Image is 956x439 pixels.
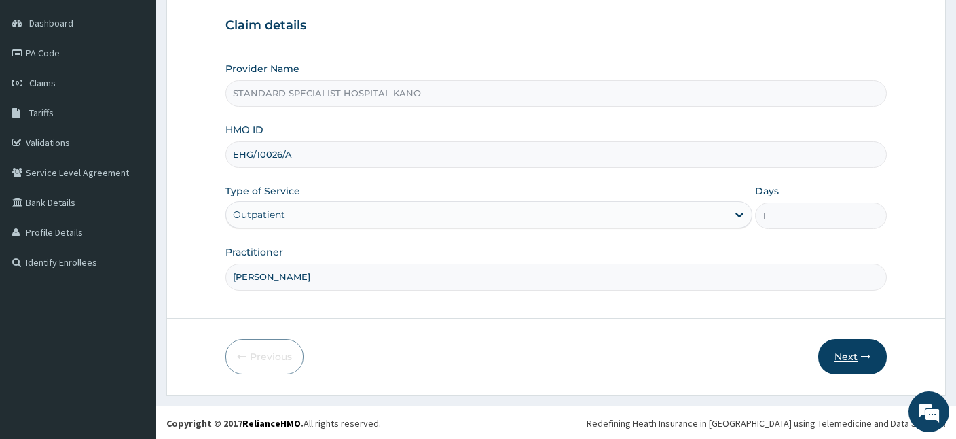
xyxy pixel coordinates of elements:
[79,133,187,270] span: We're online!
[29,77,56,89] span: Claims
[818,339,887,374] button: Next
[225,141,887,168] input: Enter HMO ID
[587,417,946,430] div: Redefining Heath Insurance in [GEOGRAPHIC_DATA] using Telemedicine and Data Science!
[25,68,55,102] img: d_794563401_company_1708531726252_794563401
[225,264,887,290] input: Enter Name
[225,18,887,33] h3: Claim details
[7,294,259,341] textarea: Type your message and hit 'Enter'
[225,123,263,137] label: HMO ID
[225,245,283,259] label: Practitioner
[755,184,779,198] label: Days
[242,417,301,429] a: RelianceHMO
[166,417,304,429] strong: Copyright © 2017 .
[29,107,54,119] span: Tariffs
[225,184,300,198] label: Type of Service
[233,208,285,222] div: Outpatient
[225,62,299,75] label: Provider Name
[225,339,304,374] button: Previous
[29,17,73,29] span: Dashboard
[223,7,255,39] div: Minimize live chat window
[71,76,228,94] div: Chat with us now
